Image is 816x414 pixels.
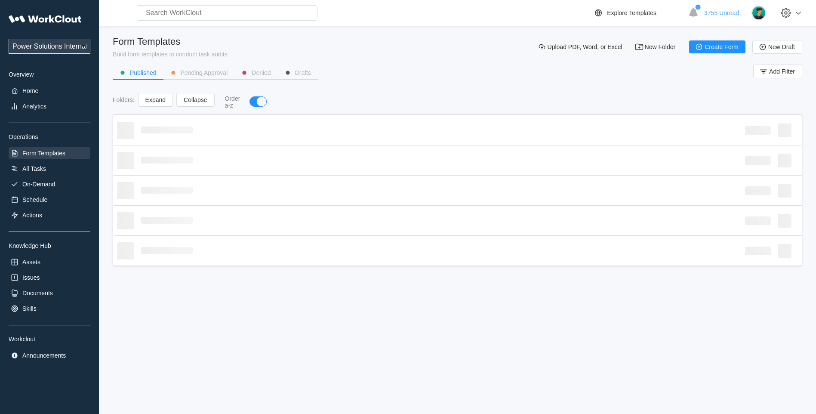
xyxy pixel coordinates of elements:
span: ‌ [778,214,791,228]
span: Create Form [705,44,739,50]
div: Folders : [113,96,135,103]
div: Overview [9,71,90,78]
div: Skills [22,305,37,312]
a: Announcements [9,349,90,361]
span: ‌ [117,122,134,139]
span: Collapse [184,97,207,103]
span: ‌ [141,247,193,254]
a: Actions [9,209,90,221]
div: On-Demand [22,181,55,188]
div: Form Templates [113,36,228,47]
button: Add Filter [753,65,802,78]
a: On-Demand [9,178,90,190]
img: user.png [751,6,766,20]
span: Upload PDF, Word, or Excel [548,44,622,50]
button: New Folder [629,40,683,53]
span: New Folder [645,44,676,50]
div: Operations [9,133,90,140]
div: Home [22,87,38,94]
a: Assets [9,256,90,268]
a: Issues [9,272,90,284]
a: Analytics [9,100,90,112]
span: ‌ [745,216,771,225]
div: Assets [22,259,40,266]
div: Issues [22,274,40,281]
button: Create Form [689,40,745,53]
input: Search WorkClout [137,5,317,21]
a: Explore Templates [593,8,684,18]
a: Skills [9,303,90,315]
span: ‌ [117,242,134,260]
span: 3755 Unread [704,9,739,16]
div: Analytics [22,103,46,110]
div: Documents [22,290,53,297]
span: ‌ [745,186,771,195]
span: ‌ [141,187,193,194]
span: ‌ [778,244,791,258]
span: New Draft [768,44,795,50]
span: ‌ [745,247,771,255]
div: Workclout [9,336,90,343]
span: ‌ [745,126,771,135]
div: Pending Approval [181,70,228,76]
span: ‌ [117,182,134,199]
span: ‌ [778,154,791,167]
button: Upload PDF, Word, or Excel [532,40,629,53]
a: All Tasks [9,163,90,175]
div: Published [130,70,157,76]
span: ‌ [778,124,791,137]
div: Drafts [295,70,311,76]
span: Add Filter [769,68,795,74]
div: Denied [252,70,271,76]
button: Pending Approval [163,66,235,79]
div: Order a-z [225,95,241,109]
div: Explore Templates [607,9,656,16]
button: Collapse [176,93,214,107]
span: Expand [145,97,166,103]
button: Expand [138,93,173,107]
span: ‌ [745,156,771,165]
a: Form Templates [9,147,90,159]
button: Denied [234,66,277,79]
button: Drafts [278,66,318,79]
div: Build form templates to conduct task audits [113,51,228,58]
span: ‌ [141,157,193,164]
div: Actions [22,212,42,219]
span: ‌ [141,217,193,224]
div: Knowledge Hub [9,242,90,249]
div: Announcements [22,352,66,359]
span: ‌ [141,127,193,133]
button: Published [113,66,163,79]
button: New Draft [752,40,802,54]
span: ‌ [778,184,791,198]
div: Form Templates [22,150,65,157]
a: Documents [9,287,90,299]
span: ‌ [117,152,134,169]
span: ‌ [117,212,134,229]
div: All Tasks [22,165,46,172]
div: Schedule [22,196,47,203]
a: Home [9,85,90,97]
a: Schedule [9,194,90,206]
